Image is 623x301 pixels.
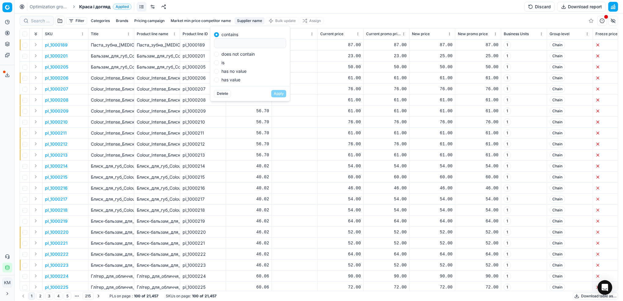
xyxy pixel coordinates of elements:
button: Discard [524,2,555,12]
button: pl_1000206 [45,75,69,81]
div: pl_1000221 [183,240,223,246]
div: 61.00 [412,75,453,81]
span: 1 [504,173,511,181]
p: Блиск_для_губ_Colour_Intense_Pop_Neon_[MEDICAL_DATA]_10_мл_(03_банан) [91,185,132,191]
p: Colour_Intense_Блиск_для_губ__Jelly_Gloss__глянець_відтінок_04_(шимер_рум'янець)_6_мл [91,108,132,114]
button: Expand [32,96,39,103]
div: pl_1000208 [183,97,223,103]
p: Colour_Intense_Блиск_для_губ__Jelly_Gloss_глянець_відтінок_11_(голографік)_6_мл_ [91,152,132,158]
div: 61.00 [412,97,453,103]
p: Блиск_для_губ_Colour_Intense_Pop_Neon_[MEDICAL_DATA]_10_мл_(05_ягода) [91,163,132,169]
span: 1 [504,184,511,192]
p: Colour_Intense_Блиск_для_губ__Jelly_Gloss_глянець_відтінок_06_(шимер_рожевий)_6_мл [91,97,132,103]
p: Colour_Intense_Блиск_для_губ__Jelly_Gloss_гдянець_відтінок_03_(шимер_персик)6_мл [91,119,132,125]
div: 46.02 [228,240,269,246]
div: 87.00 [412,42,453,48]
span: Краса і доглядApplied [79,4,132,10]
div: 64.00 [458,218,499,224]
div: 54.00 [458,196,499,202]
button: Pricing campaign [132,17,167,24]
div: 54.00 [458,207,499,213]
div: 76.00 [458,86,499,92]
div: Open Intercom Messenger [598,280,612,295]
span: Current promo price [366,32,401,36]
div: Colour_Intense_Блиск_для_губ__Jelly_Gloss_глянець_відтінок_06_(шимер_рожевий)_6_мл [137,97,177,103]
div: Бальзам_для_губ_Colour_Intense_Balamce_5_г_(04_чорниця) [137,53,177,59]
span: Chain [550,229,565,236]
span: Chain [550,107,565,115]
span: Chain [550,240,565,247]
div: 61.00 [320,108,361,114]
p: Блиск_для_губ_Colour_Intense_Pop_Neon_[MEDICAL_DATA]_10_мл_(02_екзотик) [91,196,132,202]
span: Chain [550,129,565,137]
button: Expand [32,184,39,191]
div: 61.00 [320,152,361,158]
button: Categories [88,17,112,24]
span: 1 [504,74,511,82]
button: pl_1000216 [45,185,68,191]
div: pl_1000212 [183,141,223,147]
div: 61.00 [412,108,453,114]
strong: 21,457 [205,294,217,299]
strong: 21,457 [146,294,158,299]
div: Блиск_для_губ_Colour_Intense_Pop_Neon_[MEDICAL_DATA]_10_мл_(04_цитрус) [137,174,177,180]
div: Блиск_для_губ_Colour_Intense_Pop_Neon_[MEDICAL_DATA]_10_мл_(02_екзотик) [137,196,177,202]
span: 1 [504,107,511,115]
button: Download report [557,2,606,12]
span: 1 [504,162,511,170]
div: 46.00 [366,185,407,191]
p: Блиск-бальзам_для_губ_Colour_Intense_[MEDICAL_DATA]_Juicy_Pop_10_мл_(fresh_mango_13) [91,218,132,224]
p: Блиск-бальзам_для_губ_Colour_Intense_[MEDICAL_DATA]_Juicy_Pop_10_мл_(candy_fantasy_12) [91,229,132,235]
button: Expand [32,206,39,214]
button: pl_1000215 [45,174,67,180]
span: Applied [113,4,132,10]
span: Chain [550,151,565,159]
button: Expand [32,195,39,203]
div: 46.02 [228,218,269,224]
div: Паста_зубна_[MEDICAL_DATA]_Triple_protection_Fresh&Minty_100_мл [137,42,177,48]
div: 64.00 [412,218,453,224]
div: 61.00 [458,75,499,81]
div: 76.00 [366,119,407,125]
button: Expand [32,283,39,291]
button: 215 [82,292,94,300]
button: pl_1000189 [45,42,68,48]
div: 61.00 [366,108,407,114]
p: Colour_Intense_Блиск_для_губ__Jelly_Gloss_глянець_відтінок_10_(шимер_тилесний)_6_мл [91,130,132,136]
nav: breadcrumb [30,4,132,10]
button: pl_1000211 [45,130,67,136]
span: Chain [550,173,565,181]
span: 1 [504,206,511,214]
div: Colour_Intense_Блиск_для_губ__Jelly_Gloss_глянець_відтінок_11_(голографік)_6_мл_ [137,152,177,158]
span: Chain [550,74,565,82]
button: Supplier name [235,17,265,24]
label: has value [221,78,240,82]
span: New price [412,32,430,36]
button: pl_1000220 [45,229,69,235]
span: Chain [550,63,565,71]
span: Chain [550,184,565,192]
div: 50.00 [320,64,361,70]
span: КM [3,278,12,287]
input: Search by SKU or title [31,18,50,24]
button: pl_1000210 [45,119,68,125]
button: pl_1000222 [45,251,69,257]
button: pl_1000217 [45,196,67,202]
p: pl_1000208 [45,97,69,103]
div: 54.00 [366,207,407,213]
button: pl_1000221 [45,240,68,246]
button: pl_1000224 [45,273,69,279]
div: 56.70 [228,108,269,114]
button: Expand [32,129,39,136]
button: Expand [32,63,39,70]
p: Colour_Intense_Блиск_для_губ__Jelly_Gloss_глянець_відтінок_13_(перець)_6_мл_ [91,141,132,147]
div: pl_1000218 [183,207,223,213]
div: 54.00 [458,163,499,169]
button: Apply [271,90,286,97]
button: 3 [45,292,53,300]
div: 23.00 [366,53,407,59]
button: pl_1000212 [45,141,68,147]
button: pl_1000201 [45,53,68,59]
div: 56.70 [228,152,269,158]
